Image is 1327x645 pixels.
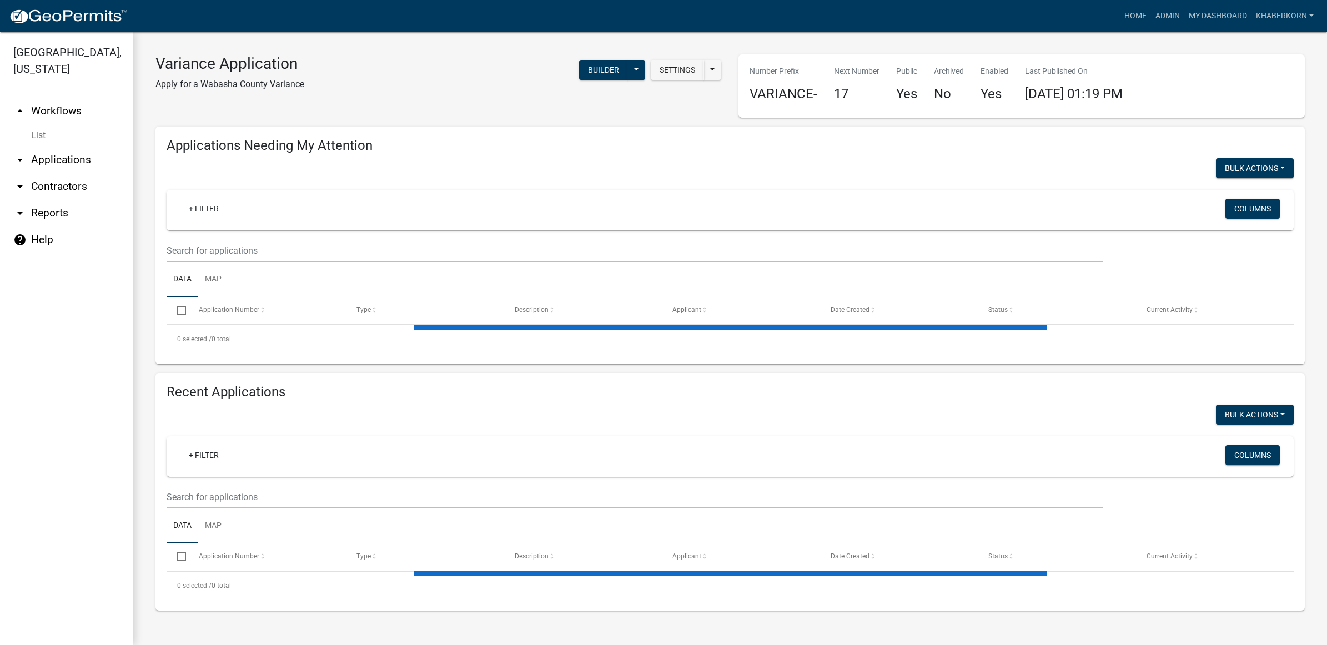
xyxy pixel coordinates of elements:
[831,306,869,314] span: Date Created
[978,543,1136,570] datatable-header-cell: Status
[180,199,228,219] a: + Filter
[167,297,188,324] datatable-header-cell: Select
[180,445,228,465] a: + Filter
[167,138,1294,154] h4: Applications Needing My Attention
[1216,158,1294,178] button: Bulk Actions
[1025,86,1123,102] span: [DATE] 01:19 PM
[356,306,371,314] span: Type
[1225,199,1280,219] button: Columns
[1151,6,1184,27] a: Admin
[1216,405,1294,425] button: Bulk Actions
[1184,6,1251,27] a: My Dashboard
[1135,543,1294,570] datatable-header-cell: Current Activity
[167,384,1294,400] h4: Recent Applications
[199,306,259,314] span: Application Number
[820,297,978,324] datatable-header-cell: Date Created
[167,239,1103,262] input: Search for applications
[155,78,304,91] p: Apply for a Wabasha County Variance
[13,180,27,193] i: arrow_drop_down
[177,582,212,589] span: 0 selected /
[896,86,917,102] h4: Yes
[346,297,504,324] datatable-header-cell: Type
[988,552,1008,560] span: Status
[155,54,304,73] h3: Variance Application
[1025,65,1123,77] p: Last Published On
[831,552,869,560] span: Date Created
[662,297,820,324] datatable-header-cell: Applicant
[981,86,1008,102] h4: Yes
[981,65,1008,77] p: Enabled
[346,543,504,570] datatable-header-cell: Type
[167,508,198,544] a: Data
[167,543,188,570] datatable-header-cell: Select
[750,65,817,77] p: Number Prefix
[167,486,1103,508] input: Search for applications
[188,297,346,324] datatable-header-cell: Application Number
[1147,306,1193,314] span: Current Activity
[1251,6,1318,27] a: khaberkorn
[199,552,259,560] span: Application Number
[167,262,198,298] a: Data
[356,552,371,560] span: Type
[167,572,1294,599] div: 0 total
[579,60,628,80] button: Builder
[662,543,820,570] datatable-header-cell: Applicant
[820,543,978,570] datatable-header-cell: Date Created
[1120,6,1151,27] a: Home
[651,60,704,80] button: Settings
[1135,297,1294,324] datatable-header-cell: Current Activity
[198,262,228,298] a: Map
[1147,552,1193,560] span: Current Activity
[1225,445,1280,465] button: Columns
[504,297,662,324] datatable-header-cell: Description
[934,86,964,102] h4: No
[13,206,27,220] i: arrow_drop_down
[672,552,701,560] span: Applicant
[13,104,27,118] i: arrow_drop_up
[896,65,917,77] p: Public
[188,543,346,570] datatable-header-cell: Application Number
[198,508,228,544] a: Map
[978,297,1136,324] datatable-header-cell: Status
[834,86,879,102] h4: 17
[672,306,701,314] span: Applicant
[167,325,1294,353] div: 0 total
[750,86,817,102] h4: VARIANCE-
[988,306,1008,314] span: Status
[515,552,549,560] span: Description
[13,153,27,167] i: arrow_drop_down
[504,543,662,570] datatable-header-cell: Description
[13,233,27,246] i: help
[934,65,964,77] p: Archived
[834,65,879,77] p: Next Number
[515,306,549,314] span: Description
[177,335,212,343] span: 0 selected /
